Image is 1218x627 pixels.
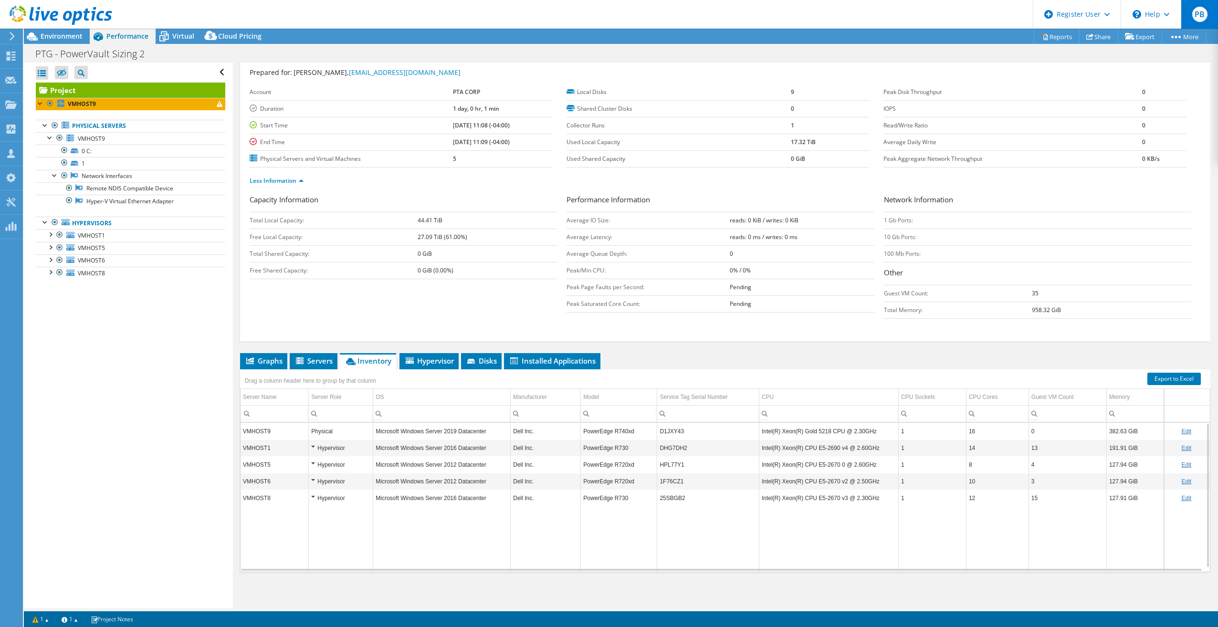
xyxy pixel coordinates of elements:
td: Column Manufacturer, Value Dell Inc. [511,473,581,490]
td: Column CPU, Value Intel(R) Xeon(R) CPU E5-2690 v4 @ 2.60GHz [759,439,898,456]
td: Column Server Role, Value Physical [309,423,373,439]
td: Column Memory, Value 127.94 GiB [1106,456,1164,473]
td: Server Role Column [309,389,373,406]
label: Duration [250,104,453,114]
td: Column Manufacturer, Filter cell [511,405,581,422]
td: Guest VM Count Column [1029,389,1106,406]
span: VMHOST6 [78,256,105,264]
h3: Other [884,267,1191,280]
td: Column Server Name, Value VMHOST6 [241,473,309,490]
a: Project [36,83,225,98]
td: Column Model, Value PowerEdge R730 [581,490,657,506]
label: Physical Servers and Virtual Machines [250,154,453,164]
b: 35 [1032,289,1039,297]
a: Less Information [250,177,304,185]
td: Column OS, Value Microsoft Windows Server 2016 Datacenter [373,490,511,506]
div: Guest VM Count [1031,391,1074,403]
b: 0 [1142,104,1145,113]
div: CPU Cores [969,391,998,403]
a: VMHOST6 [36,254,225,267]
h3: Network Information [884,194,1191,207]
div: Manufacturer [513,391,547,403]
a: Network Interfaces [36,170,225,182]
div: OS [376,391,384,403]
a: 1 [36,157,225,169]
label: Local Disks [567,87,790,97]
a: Edit [1181,495,1191,502]
td: Column CPU Cores, Value 12 [966,490,1029,506]
label: Prepared for: [250,68,292,77]
div: Service Tag Serial Number [660,391,728,403]
svg: \n [1133,10,1141,19]
td: Peak Page Faults per Second: [567,279,730,295]
td: Column Guest VM Count, Value 13 [1029,439,1106,456]
label: Collector Runs [567,121,790,130]
b: PTA CORP [453,88,480,96]
td: Column Memory, Value 191.91 GiB [1106,439,1164,456]
span: VMHOST8 [78,269,105,277]
td: Column CPU, Value Intel(R) Xeon(R) CPU E5-2670 v3 @ 2.30GHz [759,490,898,506]
b: 27.09 TiB (61.00%) [418,233,467,241]
span: Hypervisor [404,356,454,366]
td: Column Service Tag Serial Number, Value HPL77Y1 [657,456,759,473]
td: Column CPU Cores, Value 16 [966,423,1029,439]
td: Column Server Name, Filter cell [241,405,309,422]
td: Model Column [581,389,657,406]
a: VMHOST9 [36,132,225,145]
td: 1 Gb Ports: [884,212,1018,229]
td: Column Memory, Filter cell [1106,405,1164,422]
span: Servers [294,356,333,366]
label: Peak Aggregate Network Throughput [883,154,1142,164]
td: Column Server Name, Value VMHOST9 [241,423,309,439]
td: 10 Gb Ports: [884,229,1018,245]
label: End Time [250,137,453,147]
div: Server Name [243,391,277,403]
a: VMHOST5 [36,242,225,254]
b: reads: 0 KiB / writes: 0 KiB [730,216,798,224]
td: Column Memory, Value 127.94 GiB [1106,473,1164,490]
b: 0 GiB [418,250,432,258]
td: Column Guest VM Count, Value 15 [1029,490,1106,506]
div: Hypervisor [311,476,370,487]
td: Column CPU, Value Intel(R) Xeon(R) Gold 5218 CPU @ 2.30GHz [759,423,898,439]
td: Total Memory: [884,302,1032,318]
div: Hypervisor [311,442,370,454]
label: Read/Write Ratio [883,121,1142,130]
h1: PTG - PowerVault Sizing 2 [31,49,159,59]
span: Inventory [345,356,391,366]
a: [EMAIL_ADDRESS][DOMAIN_NAME] [349,68,461,77]
b: 1 [791,121,794,129]
a: 1 [26,613,55,625]
span: Disks [466,356,497,366]
td: Column CPU Cores, Filter cell [966,405,1029,422]
td: Column Service Tag Serial Number, Value D1JXY43 [657,423,759,439]
td: Column CPU Sockets, Value 1 [898,490,966,506]
b: 0 [1142,121,1145,129]
a: Hypervisors [36,217,225,229]
td: Column Guest VM Count, Value 0 [1029,423,1106,439]
td: Column Manufacturer, Value Dell Inc. [511,456,581,473]
td: Column Server Name, Value VMHOST5 [241,456,309,473]
div: Hypervisor [311,492,370,504]
div: Server Role [311,391,341,403]
span: [PERSON_NAME], [294,68,461,77]
td: Column CPU, Value Intel(R) Xeon(R) CPU E5-2670 0 @ 2.60GHz [759,456,898,473]
label: Used Local Capacity [567,137,790,147]
td: Column Service Tag Serial Number, Value 25SBGB2 [657,490,759,506]
td: Column OS, Filter cell [373,405,511,422]
b: [DATE] 11:08 (-04:00) [453,121,510,129]
a: 1 [55,613,84,625]
td: Total Local Capacity: [250,212,418,229]
td: CPU Column [759,389,898,406]
span: PB [1192,7,1207,22]
a: VMHOST8 [36,267,225,279]
td: Column Model, Filter cell [581,405,657,422]
b: VMHOST9 [68,100,96,108]
td: Column Manufacturer, Value Dell Inc. [511,423,581,439]
td: Column Service Tag Serial Number, Value 1F76CZ1 [657,473,759,490]
td: 100 Mb Ports: [884,245,1018,262]
b: reads: 0 ms / writes: 0 ms [730,233,798,241]
td: Column CPU, Value Intel(R) Xeon(R) CPU E5-2670 v2 @ 2.50GHz [759,473,898,490]
div: Data grid [240,369,1210,572]
b: 958.32 GiB [1032,306,1061,314]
